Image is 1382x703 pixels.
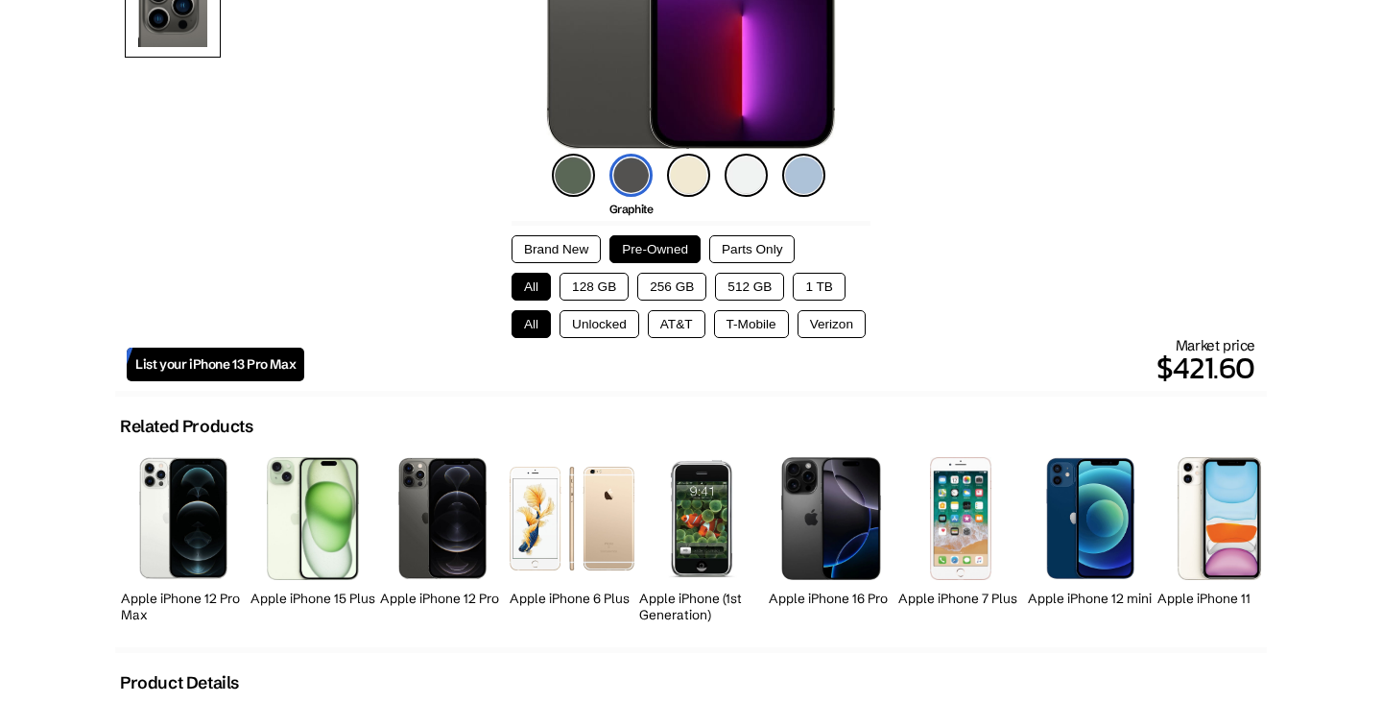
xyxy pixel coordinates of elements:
[250,447,375,628] a: iPhone 15 Plus Apple iPhone 15 Plus
[510,591,634,607] h2: Apple iPhone 6 Plus
[609,202,654,216] span: Graphite
[1157,447,1282,628] a: iPhone 11 Apple iPhone 11
[135,356,296,373] span: List your iPhone 13 Pro Max
[648,310,705,338] button: AT&T
[560,273,629,301] button: 128 GB
[714,310,789,338] button: T-Mobile
[560,310,639,338] button: Unlocked
[1178,457,1263,580] img: iPhone 11
[267,457,358,579] img: iPhone 15 Plus
[510,467,634,570] img: iPhone 6 Plus
[1028,447,1153,628] a: iPhone 12 mini Apple iPhone 12 mini
[304,336,1255,391] div: Market price
[120,416,253,437] h2: Related Products
[380,591,505,607] h2: Apple iPhone 12 Pro
[398,457,487,579] img: iPhone 12 Pro
[639,447,764,628] a: iPhone (1st Generation) Apple iPhone (1st Generation)
[1028,591,1153,607] h2: Apple iPhone 12 mini
[250,591,375,607] h2: Apple iPhone 15 Plus
[769,447,894,628] a: iPhone 16 Pro Apple iPhone 16 Pro
[512,310,551,338] button: All
[782,154,825,197] img: sierra-blue-icon
[552,154,595,197] img: alpine-green-icon
[1046,457,1135,579] img: iPhone 12 mini
[609,154,653,197] img: graphite-icon
[512,235,601,263] button: Brand New
[304,345,1255,391] p: $421.60
[798,310,866,338] button: Verizon
[139,457,227,579] img: iPhone 12 Pro Max
[667,154,710,197] img: gold-icon
[121,591,246,623] h2: Apple iPhone 12 Pro Max
[121,447,246,628] a: iPhone 12 Pro Max Apple iPhone 12 Pro Max
[1157,591,1282,607] h2: Apple iPhone 11
[637,273,706,301] button: 256 GB
[709,235,795,263] button: Parts Only
[715,273,784,301] button: 512 GB
[769,591,894,607] h2: Apple iPhone 16 Pro
[609,235,701,263] button: Pre-Owned
[120,672,239,693] h2: Product Details
[127,348,304,381] a: List your iPhone 13 Pro Max
[639,591,764,623] h2: Apple iPhone (1st Generation)
[512,273,551,301] button: All
[930,457,990,579] img: iPhone 7 Plus
[898,591,1023,607] h2: Apple iPhone 7 Plus
[793,273,845,301] button: 1 TB
[725,154,768,197] img: silver-icon
[898,447,1023,628] a: iPhone 7 Plus Apple iPhone 7 Plus
[781,457,880,579] img: iPhone 16 Pro
[510,447,634,628] a: iPhone 6 Plus Apple iPhone 6 Plus
[664,457,739,579] img: iPhone (1st Generation)
[380,447,505,628] a: iPhone 12 Pro Apple iPhone 12 Pro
